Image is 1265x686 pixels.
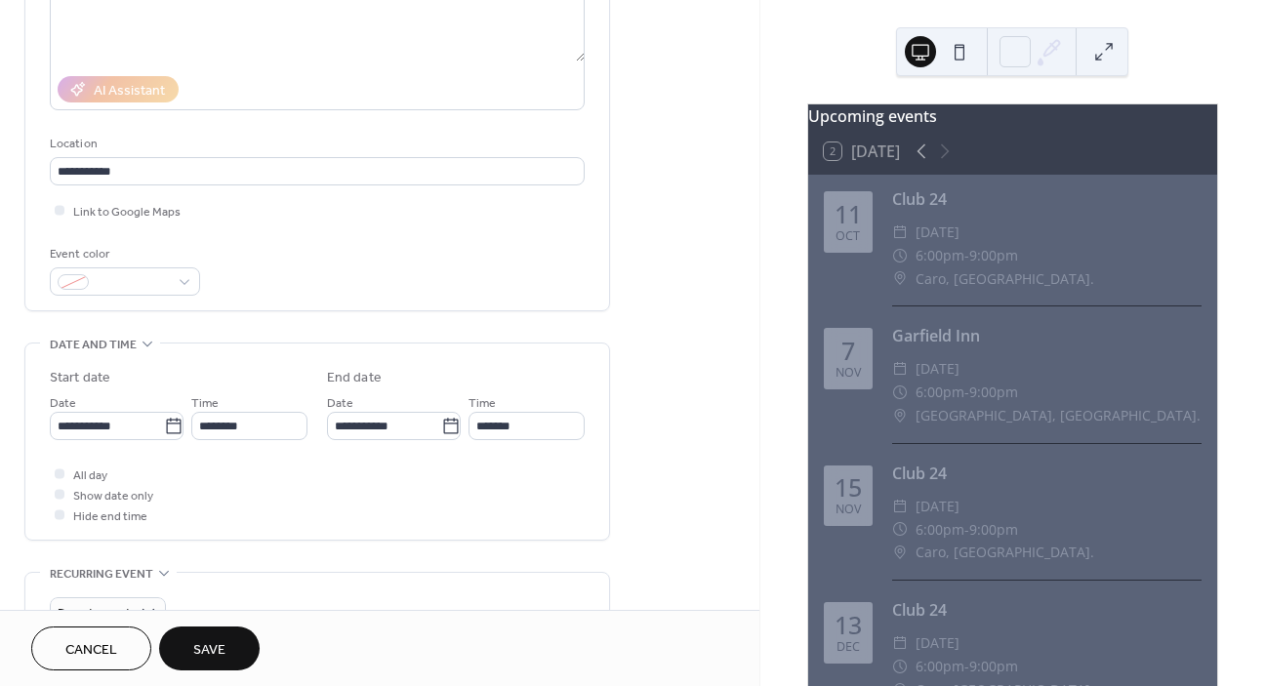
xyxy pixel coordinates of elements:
div: 13 [835,613,862,637]
span: Show date only [73,486,153,506]
span: 9:00pm [969,381,1018,404]
span: Save [193,640,225,661]
span: Cancel [65,640,117,661]
div: ​ [892,381,908,404]
div: ​ [892,404,908,427]
span: - [964,655,969,678]
div: ​ [892,518,908,542]
div: 7 [841,339,855,363]
div: ​ [892,655,908,678]
div: 11 [835,202,862,226]
span: Date [50,393,76,414]
div: Club 24 [892,187,1202,211]
div: Club 24 [892,598,1202,622]
div: Dec [837,641,860,654]
span: 9:00pm [969,244,1018,267]
span: [DATE] [916,631,959,655]
div: ​ [892,221,908,244]
span: 9:00pm [969,655,1018,678]
div: Club 24 [892,462,1202,485]
div: Oct [836,230,860,243]
span: Date and time [50,335,137,355]
span: Time [469,393,496,414]
span: Caro, [GEOGRAPHIC_DATA]. [916,541,1094,564]
div: Upcoming events [808,104,1217,128]
span: Hide end time [73,506,147,527]
div: Nov [836,367,861,380]
span: Caro, [GEOGRAPHIC_DATA]. [916,267,1094,291]
div: Garfield Inn [892,324,1202,347]
span: - [964,381,969,404]
div: ​ [892,541,908,564]
span: Do not repeat [58,602,131,625]
div: Event color [50,244,196,264]
span: Recurring event [50,564,153,585]
span: 6:00pm [916,381,964,404]
div: ​ [892,495,908,518]
span: Time [191,393,219,414]
div: End date [327,368,382,388]
span: Date [327,393,353,414]
span: Link to Google Maps [73,202,181,222]
div: 15 [835,475,862,500]
div: ​ [892,267,908,291]
span: All day [73,465,107,486]
div: Start date [50,368,110,388]
span: 6:00pm [916,518,964,542]
div: ​ [892,357,908,381]
div: Location [50,134,581,154]
span: [DATE] [916,221,959,244]
span: 9:00pm [969,518,1018,542]
div: ​ [892,244,908,267]
span: [DATE] [916,495,959,518]
button: Save [159,626,260,670]
span: - [964,244,969,267]
span: [GEOGRAPHIC_DATA], [GEOGRAPHIC_DATA]. [916,404,1201,427]
div: ​ [892,631,908,655]
button: Cancel [31,626,151,670]
span: 6:00pm [916,244,964,267]
span: [DATE] [916,357,959,381]
div: Nov [836,504,861,516]
span: 6:00pm [916,655,964,678]
span: - [964,518,969,542]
